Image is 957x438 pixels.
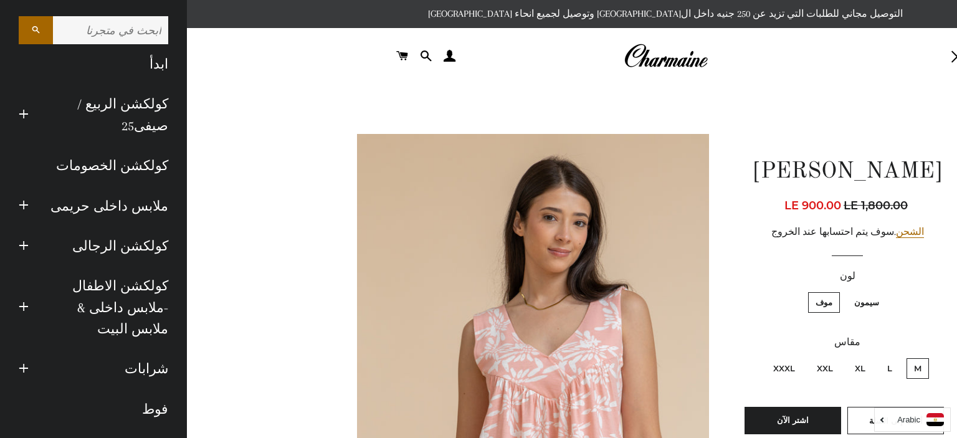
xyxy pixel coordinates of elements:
label: XXXL [766,358,802,379]
a: كولكشن الرجالى [38,226,178,266]
img: Charmaine Egypt [624,42,708,70]
span: أضف إلى السلة [869,416,923,426]
label: سيمون [847,292,887,313]
label: M [907,358,929,379]
a: ابدأ [9,44,178,84]
a: ملابس داخلى حريمى [38,186,178,226]
a: فوط [9,389,178,429]
i: Arabic [897,416,920,424]
button: اشتر الآن [745,407,841,434]
span: LE 900.00 [784,199,841,212]
span: LE 1,800.00 [844,197,911,214]
a: كولكشن الخصومات [9,146,178,186]
label: موف [808,292,840,313]
a: شرابات [38,349,178,389]
label: XL [847,358,873,379]
a: الشحن [896,226,924,238]
a: كولكشن الاطفال -ملابس داخلى & ملابس البيت [38,266,178,349]
label: XXL [809,358,840,379]
a: كولكشن الربيع / صيفى25 [38,84,178,146]
input: ابحث في متجرنا [53,16,168,44]
a: Arabic [881,413,944,426]
label: L [880,358,900,379]
button: أضف إلى السلة [847,407,944,434]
